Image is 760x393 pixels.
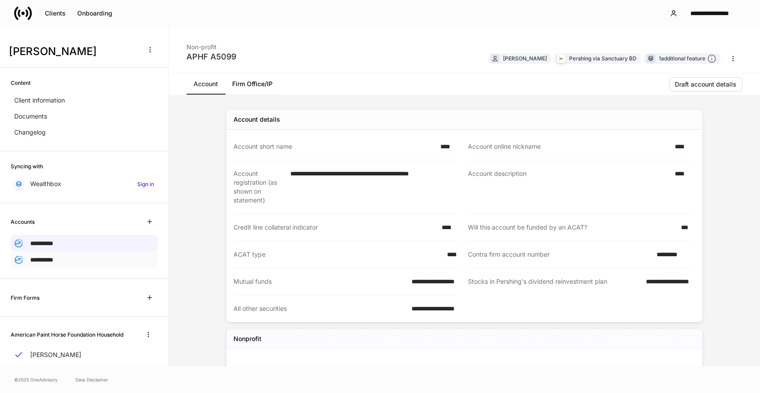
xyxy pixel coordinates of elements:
[11,347,158,363] a: [PERSON_NAME]
[234,250,442,259] div: ACAT type
[234,277,406,286] div: Mutual funds
[11,108,158,124] a: Documents
[225,73,280,95] a: Firm Office/IP
[14,128,46,137] p: Changelog
[468,250,651,259] div: Contra firm account number
[186,73,225,95] a: Account
[11,124,158,140] a: Changelog
[234,142,435,151] div: Account short name
[659,54,716,64] div: 1 additional feature
[234,365,464,373] div: Name
[11,162,43,171] h6: Syncing with
[71,6,118,20] button: Onboarding
[14,96,65,105] p: Client information
[77,10,112,16] div: Onboarding
[30,179,61,188] p: Wealthbox
[11,294,40,302] h6: Firm Forms
[11,176,158,192] a: WealthboxSign in
[468,223,676,232] div: Will this account be funded by an ACAT?
[9,44,137,59] h3: [PERSON_NAME]
[45,10,66,16] div: Clients
[569,54,637,63] div: Pershing via Sanctuary BD
[14,376,58,383] span: © 2025 OneAdvisory
[234,223,436,232] div: Credit line collateral indicator
[75,376,108,383] a: Data Disclaimer
[234,169,285,205] div: Account registration (as shown on statement)
[234,304,406,313] div: All other securities
[11,92,158,108] a: Client information
[11,330,123,339] h6: American Paint Horse Foundation Household
[30,350,81,359] p: [PERSON_NAME]
[468,169,669,205] div: Account description
[503,54,547,63] div: [PERSON_NAME]
[14,112,47,121] p: Documents
[11,218,35,226] h6: Accounts
[669,77,742,91] button: Draft account details
[234,115,280,124] div: Account details
[186,52,236,62] div: APHF A5099
[675,81,736,87] div: Draft account details
[137,180,154,188] h6: Sign in
[39,6,71,20] button: Clients
[234,334,261,343] h5: Nonprofit
[11,79,31,87] h6: Content
[468,142,669,151] div: Account online nickname
[468,277,641,286] div: Stocks in Pershing's dividend reinvestment plan
[186,37,236,52] div: Non-profit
